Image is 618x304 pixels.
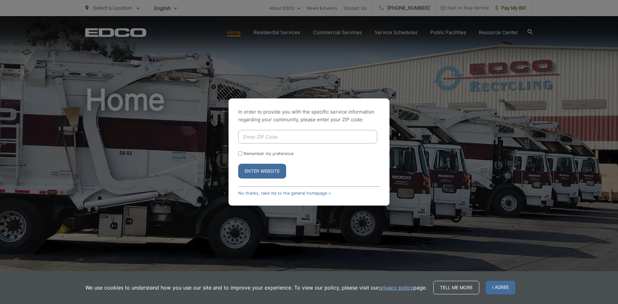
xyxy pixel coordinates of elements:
[238,108,380,124] p: In order to provide you with the specific service information regarding your community, please en...
[433,281,479,294] a: Tell me more
[379,284,413,291] a: privacy policy
[244,151,294,156] label: Remember my preference
[238,191,331,196] a: No thanks, take me to the general homepage >
[486,281,515,294] span: I agree
[85,284,427,291] p: We use cookies to understand how you use our site and to improve your experience. To view our pol...
[238,164,286,179] button: Enter Website
[238,130,377,143] input: Enter ZIP Code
